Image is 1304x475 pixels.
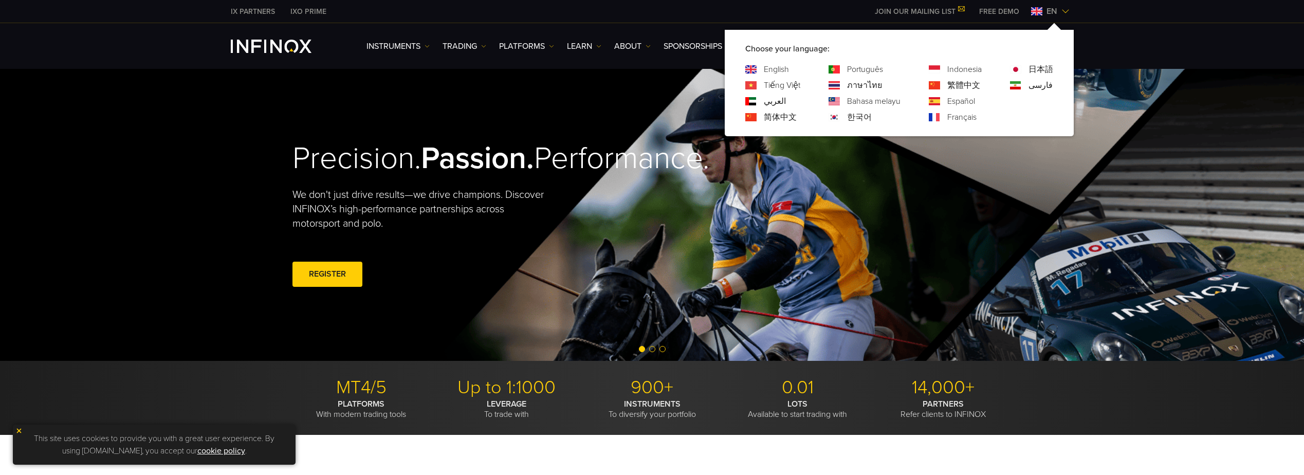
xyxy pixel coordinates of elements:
a: INFINOX Logo [231,40,336,53]
a: TRADING [443,40,486,52]
p: 0.01 [729,376,867,399]
a: Instruments [366,40,430,52]
p: 900+ [583,376,721,399]
strong: LEVERAGE [487,399,526,409]
a: Language [1028,63,1053,76]
span: en [1042,5,1061,17]
span: Go to slide 3 [659,346,666,352]
a: PLATFORMS [499,40,554,52]
a: Language [764,79,800,92]
a: Language [1028,79,1053,92]
h2: Precision. Performance. [292,140,616,177]
a: cookie policy [197,446,245,456]
span: Go to slide 2 [649,346,655,352]
a: SPONSORSHIPS [664,40,722,52]
strong: PARTNERS [923,399,964,409]
a: Language [947,63,982,76]
p: To diversify your portfolio [583,399,721,419]
strong: Passion. [421,140,534,177]
p: We don't just drive results—we drive champions. Discover INFINOX’s high-performance partnerships ... [292,188,552,231]
p: Choose your language: [745,43,1053,55]
a: JOIN OUR MAILING LIST [867,7,971,16]
a: ABOUT [614,40,651,52]
p: MT4/5 [292,376,430,399]
p: Available to start trading with [729,399,867,419]
a: Language [764,63,789,76]
a: Learn [567,40,601,52]
p: With modern trading tools [292,399,430,419]
p: This site uses cookies to provide you with a great user experience. By using [DOMAIN_NAME], you a... [18,430,290,460]
strong: PLATFORMS [338,399,384,409]
span: Go to slide 1 [639,346,645,352]
a: REGISTER [292,262,362,287]
a: Language [947,79,980,92]
strong: LOTS [787,399,807,409]
p: To trade with [438,399,576,419]
a: Language [847,95,901,107]
strong: INSTRUMENTS [624,399,681,409]
a: Language [947,111,977,123]
img: yellow close icon [15,427,23,434]
p: Refer clients to INFINOX [874,399,1012,419]
a: Language [947,95,975,107]
a: INFINOX [283,6,334,17]
a: Language [764,95,786,107]
a: INFINOX [223,6,283,17]
a: Language [847,111,872,123]
a: Language [847,63,883,76]
a: INFINOX MENU [971,6,1027,17]
a: Language [764,111,797,123]
p: Up to 1:1000 [438,376,576,399]
a: Language [847,79,882,92]
p: 14,000+ [874,376,1012,399]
